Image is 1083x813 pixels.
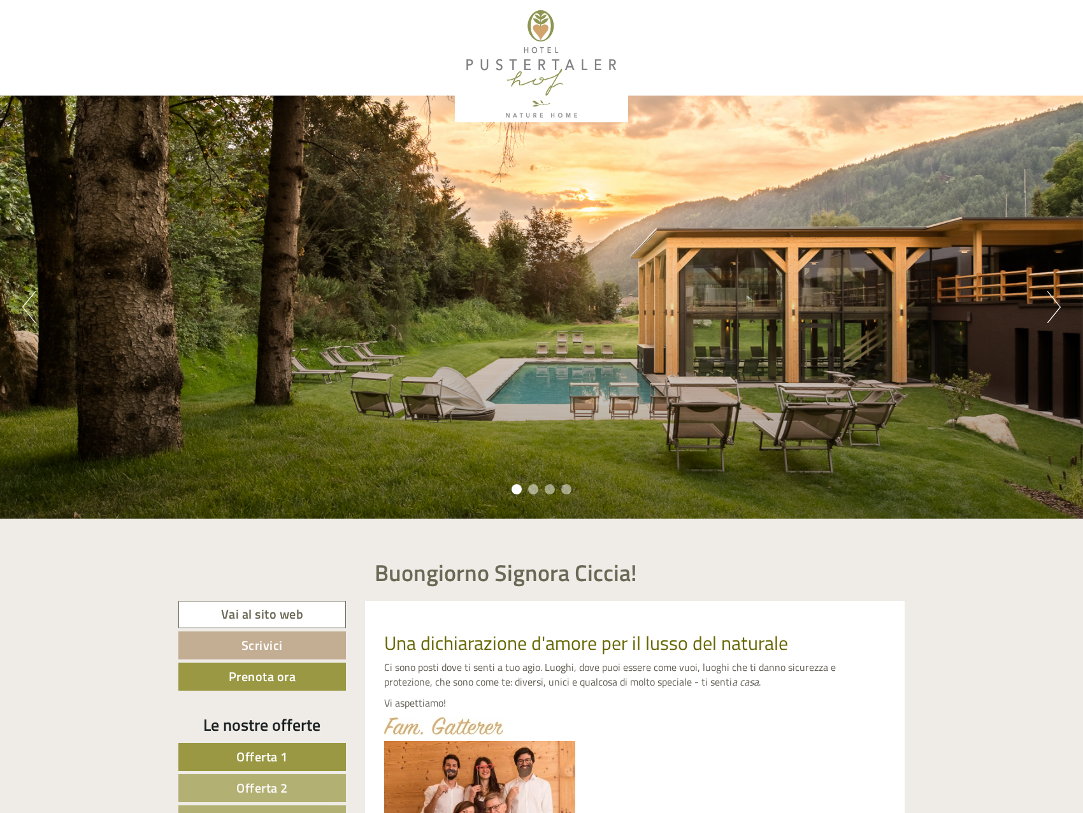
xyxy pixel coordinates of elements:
p: Vi aspettiamo! [384,696,886,710]
a: Prenota ora [178,663,346,691]
h1: Buongiorno Signora Ciccia! [375,560,637,586]
button: Previous [22,291,36,323]
a: Vai al sito web [178,601,346,628]
span: Una dichiarazione d'amore per il lusso del naturale [384,628,788,658]
button: Next [1047,291,1061,323]
div: Le nostre offerte [178,713,346,737]
a: Scrivici [178,631,346,659]
span: Offerta 2 [236,778,288,798]
p: Ci sono posti dove ti senti a tuo agio. Luoghi, dove puoi essere come vuoi, luoghi che ti danno s... [384,660,886,689]
span: Offerta 1 [236,747,288,766]
em: casa [740,674,759,689]
em: a [732,674,737,689]
img: image [384,717,503,735]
